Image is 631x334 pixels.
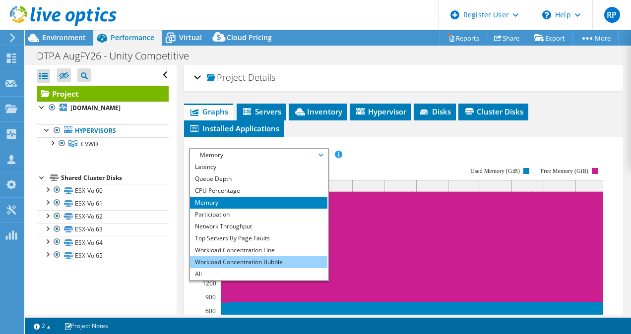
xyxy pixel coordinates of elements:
span: Details [248,71,275,83]
a: Project Notes [57,320,115,332]
li: Queue Depth [190,173,327,185]
a: [DOMAIN_NAME] [37,102,169,114]
span: Hypervisor [355,107,406,116]
span: CVWD [81,140,98,148]
li: Network Throughput [190,221,327,232]
a: 2 [27,320,58,332]
a: ESX-Vol61 [37,197,169,210]
li: Participation [190,209,327,221]
span: Performance [111,33,154,42]
text: 600 [205,307,216,315]
span: Project [207,73,246,83]
h1: DTPA AugFY26 - Unity Competitive [32,51,204,61]
div: Shared Cluster Disks [61,172,169,184]
span: Servers [242,107,281,116]
a: ESX-Vol60 [37,184,169,197]
span: Cluster Disks [463,107,523,116]
li: Workload Concentration Line [190,244,327,256]
text: Used Memory (GiB) [470,167,520,174]
li: Memory [190,197,327,209]
span: Graphs [189,107,228,116]
svg: \n [542,10,551,19]
text: 1200 [202,279,216,287]
li: All [190,268,327,280]
a: More [572,30,619,46]
a: Share [487,30,527,46]
span: Environment [42,33,86,42]
a: ESX-Vol63 [37,223,169,236]
b: [DOMAIN_NAME] [70,104,121,112]
text: 900 [205,293,216,301]
span: Memory [195,149,322,161]
a: ESX-Vol64 [37,236,169,249]
li: Workload Concentration Bubble [190,256,327,268]
a: Reports [440,30,487,46]
a: CVWD [37,137,169,150]
a: Export [527,30,573,46]
li: CPU Percentage [190,185,327,197]
span: Virtual [179,33,202,42]
a: ESX-Vol62 [37,210,169,223]
a: Project [37,86,169,102]
li: Top Servers By Page Faults [190,232,327,244]
span: Disks [419,107,451,116]
span: Cloud Pricing [227,33,272,42]
span: RP [604,7,620,23]
a: Hypervisors [37,124,169,137]
span: Inventory [294,107,342,116]
li: Latency [190,161,327,173]
a: ESX-Vol65 [37,249,169,262]
span: Installed Applications [189,123,279,133]
text: Free Memory (GiB) [540,167,588,174]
